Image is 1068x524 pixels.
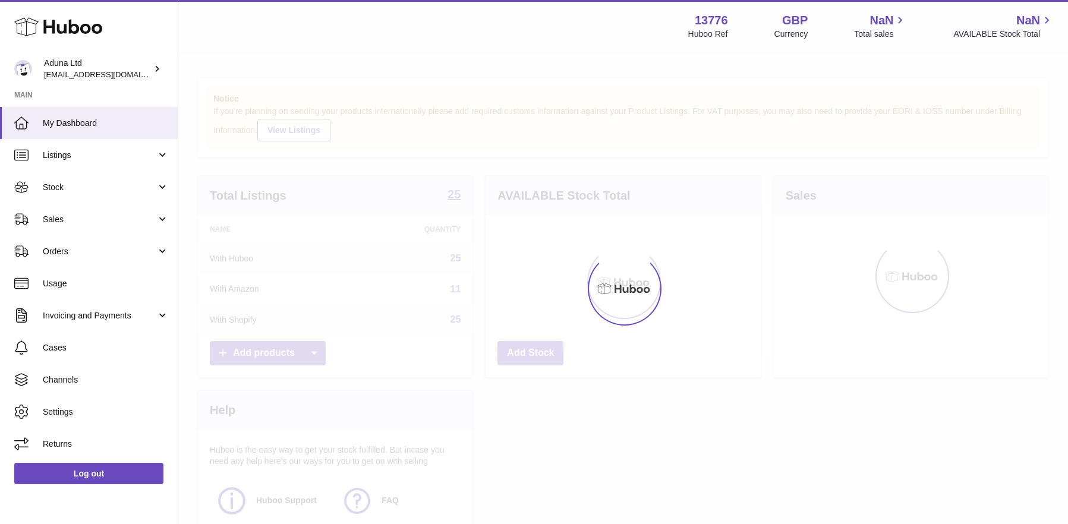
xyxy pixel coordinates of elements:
div: Currency [774,29,808,40]
span: Channels [43,374,169,386]
span: Invoicing and Payments [43,310,156,321]
span: Total sales [854,29,907,40]
strong: GBP [782,12,808,29]
a: NaN AVAILABLE Stock Total [953,12,1054,40]
span: NaN [1016,12,1040,29]
span: AVAILABLE Stock Total [953,29,1054,40]
span: Sales [43,214,156,225]
a: Log out [14,463,163,484]
span: My Dashboard [43,118,169,129]
span: NaN [869,12,893,29]
span: Stock [43,182,156,193]
img: foyin.fagbemi@aduna.com [14,60,32,78]
a: NaN Total sales [854,12,907,40]
strong: 13776 [695,12,728,29]
span: Usage [43,278,169,289]
span: Returns [43,438,169,450]
span: Orders [43,246,156,257]
span: Cases [43,342,169,353]
div: Aduna Ltd [44,58,151,80]
span: Listings [43,150,156,161]
span: [EMAIL_ADDRESS][DOMAIN_NAME] [44,70,175,79]
span: Settings [43,406,169,418]
div: Huboo Ref [688,29,728,40]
